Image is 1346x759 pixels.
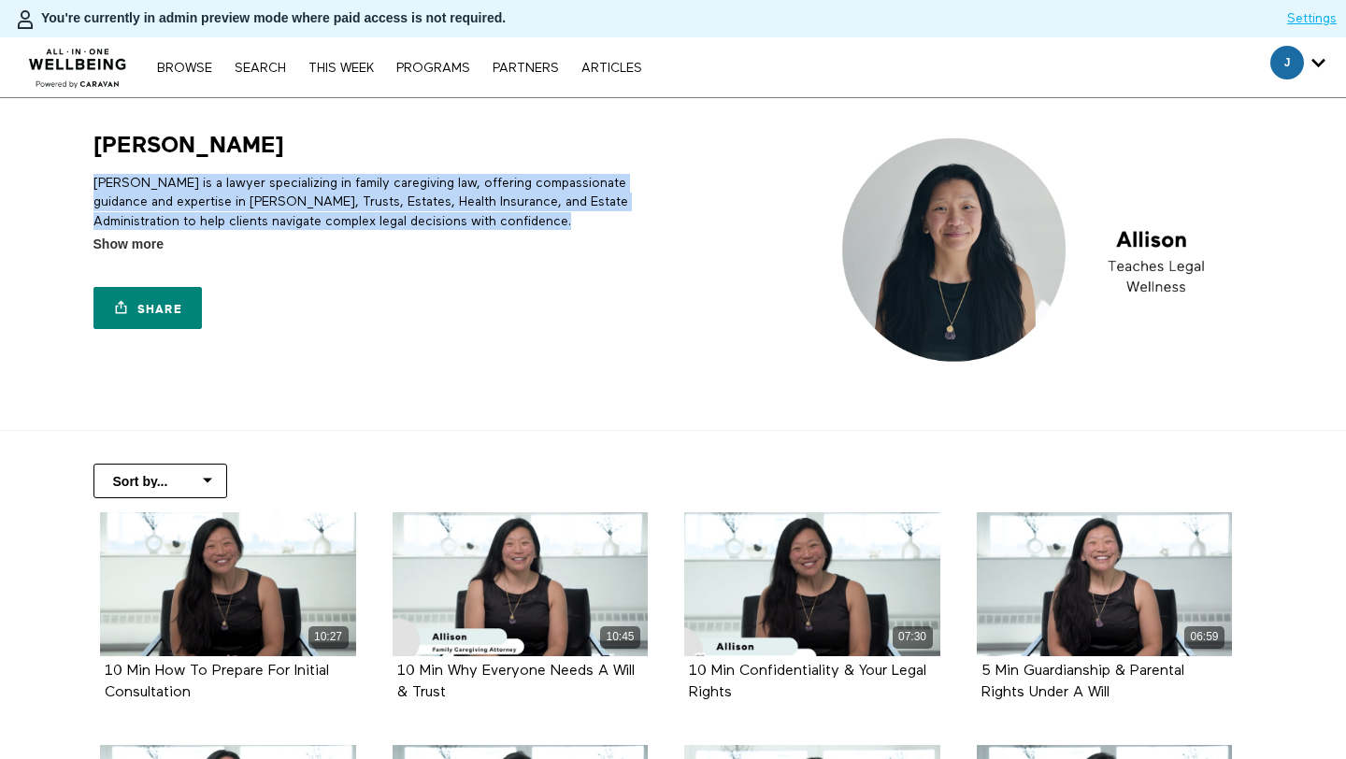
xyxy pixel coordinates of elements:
strong: 5 Min Guardianship & Parental Rights Under A Will [981,664,1184,700]
a: Settings [1287,9,1337,28]
span: Show more [93,235,164,254]
a: 5 Min Guardianship & Parental Rights Under A Will [981,664,1184,699]
img: person-bdfc0eaa9744423c596e6e1c01710c89950b1dff7c83b5d61d716cfd8139584f.svg [14,8,36,31]
a: Share [93,287,202,329]
a: THIS WEEK [299,62,383,75]
nav: Primary [148,58,651,77]
a: 10 Min How To Prepare For Initial Consultation 10:27 [100,512,356,656]
div: Secondary [1256,37,1339,97]
a: 10 Min Confidentiality & Your Legal Rights 07:30 [684,512,940,656]
a: PROGRAMS [387,62,480,75]
div: 06:59 [1184,626,1224,648]
strong: 10 Min How To Prepare For Initial Consultation [105,664,329,700]
h1: [PERSON_NAME] [93,131,284,160]
a: 10 Min Why Everyone Needs A Will & Trust [397,664,635,699]
img: CARAVAN [21,35,135,91]
a: PARTNERS [483,62,568,75]
div: 10:45 [600,626,640,648]
strong: 10 Min Why Everyone Needs A Will & Trust [397,664,635,700]
a: 10 Min How To Prepare For Initial Consultation [105,664,329,699]
a: 5 Min Guardianship & Parental Rights Under A Will 06:59 [977,512,1233,656]
a: 10 Min Confidentiality & Your Legal Rights [689,664,926,699]
a: 10 Min Why Everyone Needs A Will & Trust 10:45 [393,512,649,656]
div: 07:30 [893,626,933,648]
p: [PERSON_NAME] is a lawyer specializing in family caregiving law, offering compassionate guidance ... [93,174,666,231]
a: Search [225,62,295,75]
a: ARTICLES [572,62,652,75]
a: Browse [148,62,222,75]
div: 10:27 [308,626,349,648]
img: Allison [830,131,1253,369]
strong: 10 Min Confidentiality & Your Legal Rights [689,664,926,700]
